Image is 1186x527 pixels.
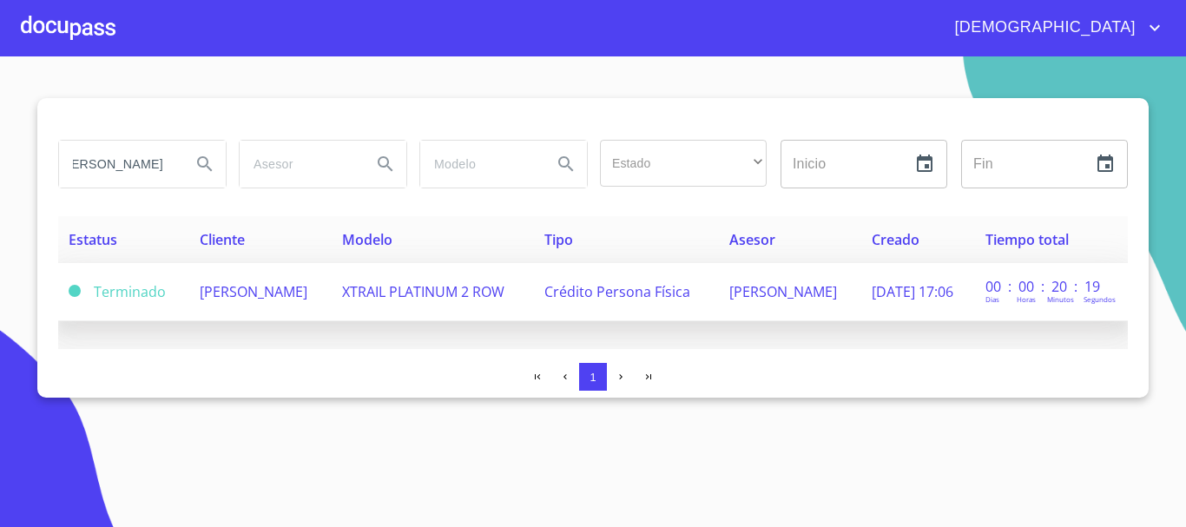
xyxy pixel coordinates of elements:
p: Minutos [1047,294,1074,304]
span: [DEMOGRAPHIC_DATA] [941,14,1144,42]
span: Creado [872,230,919,249]
span: Estatus [69,230,117,249]
span: [PERSON_NAME] [729,282,837,301]
span: Tiempo total [985,230,1069,249]
button: account of current user [941,14,1165,42]
input: search [420,141,538,188]
span: Asesor [729,230,775,249]
button: Search [184,143,226,185]
p: Segundos [1084,294,1116,304]
p: Dias [985,294,999,304]
span: [PERSON_NAME] [200,282,307,301]
span: Terminado [69,285,81,297]
input: search [240,141,358,188]
span: Cliente [200,230,245,249]
p: Horas [1017,294,1036,304]
p: 00 : 00 : 20 : 19 [985,277,1103,296]
span: [DATE] 17:06 [872,282,953,301]
span: XTRAIL PLATINUM 2 ROW [342,282,504,301]
span: 1 [590,371,596,384]
div: ​ [600,140,767,187]
input: search [59,141,177,188]
span: Terminado [94,282,166,301]
span: Modelo [342,230,392,249]
span: Tipo [544,230,573,249]
span: Crédito Persona Física [544,282,690,301]
button: Search [365,143,406,185]
button: Search [545,143,587,185]
button: 1 [579,363,607,391]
